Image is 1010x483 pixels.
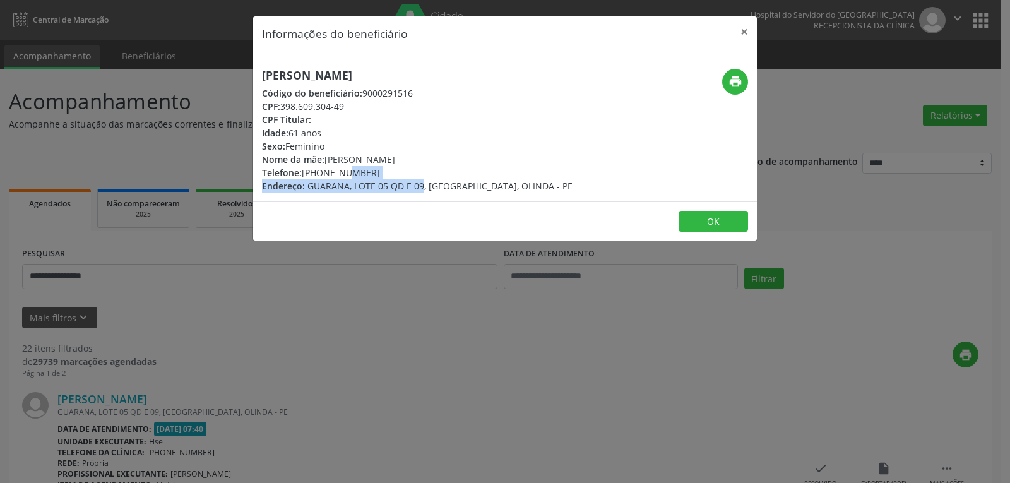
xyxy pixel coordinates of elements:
[728,75,742,88] i: print
[732,16,757,47] button: Close
[262,153,573,166] div: [PERSON_NAME]
[262,166,573,179] div: [PHONE_NUMBER]
[722,69,748,95] button: print
[262,140,285,152] span: Sexo:
[262,69,573,82] h5: [PERSON_NAME]
[262,114,311,126] span: CPF Titular:
[262,87,362,99] span: Código do beneficiário:
[307,180,573,192] span: GUARANA, LOTE 05 QD E 09, [GEOGRAPHIC_DATA], OLINDA - PE
[262,153,324,165] span: Nome da mãe:
[262,127,288,139] span: Idade:
[262,180,305,192] span: Endereço:
[262,100,573,113] div: 398.609.304-49
[679,211,748,232] button: OK
[262,167,302,179] span: Telefone:
[262,126,573,140] div: 61 anos
[262,113,573,126] div: --
[262,86,573,100] div: 9000291516
[262,140,573,153] div: Feminino
[262,100,280,112] span: CPF:
[262,25,408,42] h5: Informações do beneficiário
